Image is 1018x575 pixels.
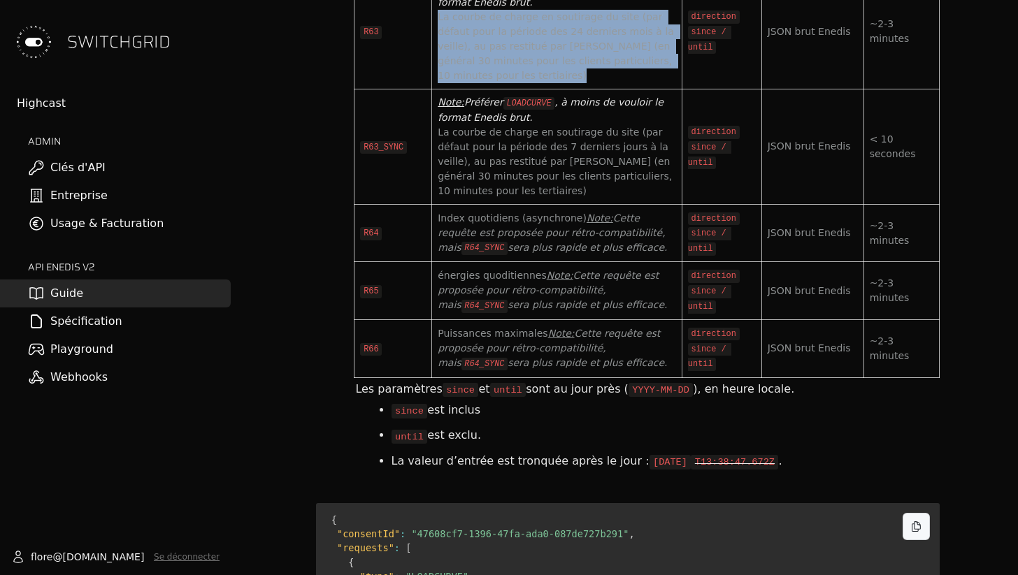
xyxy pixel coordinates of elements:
button: Se déconnecter [154,551,220,562]
span: Cette requête est proposée pour rétro-compatibilité, mais [438,270,662,310]
code: direction [688,270,740,283]
span: [ [406,542,411,553]
span: Note: [547,270,573,281]
code: since [392,404,428,418]
span: La courbe de charge en soutirage du site (par défaut pour la période des 7 derniers jours à la ve... [438,126,675,196]
div: Highcast [17,95,231,112]
span: JSON brut Enedis [768,26,851,37]
span: , [629,528,634,539]
code: until [490,383,526,397]
code: R64 [360,227,382,240]
em: , à moins de vouloir le format Enedis brut. [438,96,666,123]
code: direction [688,212,740,226]
span: La courbe de charge en soutirage du site (par défaut pour la période des 24 derniers mois à la ve... [438,11,677,81]
span: { [331,514,337,525]
code: T13:38:47.672Z [691,455,778,469]
span: Note: [548,328,575,339]
span: JSON brut Enedis [768,227,851,238]
code: R63 [360,26,382,39]
code: until [392,430,428,444]
span: flore [31,550,52,564]
code: YYYY-MM-DD [629,383,693,397]
span: Cette requête est proposée pour rétro-compatibilité, mais [438,212,668,253]
code: R64_SYNC [461,300,508,313]
li: est inclus [392,398,938,423]
span: JSON brut Enedis [768,140,851,152]
span: : [394,542,400,553]
div: Les paramètres et sont au jour près ( ), en heure locale. [354,379,940,476]
code: R64_SYNC [461,242,508,255]
code: R66 [360,343,382,356]
li: La valeur d’entrée est tronquée après le jour : . [392,449,938,474]
span: Note: [587,212,613,224]
code: since / until [688,227,731,256]
span: sera plus rapide et plus efficace. [508,242,667,253]
code: since / until [688,141,731,170]
span: { [348,557,354,568]
span: sera plus rapide et plus efficace. [508,357,667,368]
span: Puissances maximales [438,328,547,339]
span: [DOMAIN_NAME] [62,550,144,564]
span: Note: [438,96,464,108]
code: since / until [688,343,731,372]
code: since [443,383,479,397]
code: direction [688,328,740,341]
code: direction [688,126,740,139]
span: "requests" [337,542,394,553]
span: @ [52,550,62,564]
img: Switchgrid Logo [11,20,56,64]
span: "47608cf7-1396-47fa-ada0-087de727b291" [411,528,629,539]
span: JSON brut Enedis [768,342,851,354]
code: since / until [688,285,731,314]
span: ~2-3 minutes [870,277,910,303]
span: Cette requête est proposée pour rétro-compatibilité, mais [438,328,664,368]
span: Index quotidiens (asynchrone) [438,212,587,224]
span: : [400,528,406,539]
h2: API ENEDIS v2 [28,260,231,274]
span: < 10 secondes [870,133,916,159]
li: est exclu. [392,423,938,448]
span: énergies quoditiennes [438,270,547,281]
span: SWITCHGRID [67,31,171,53]
code: [DATE] [650,455,691,469]
code: direction [688,10,740,24]
span: JSON brut Enedis [768,285,851,296]
span: ~2-3 minutes [870,220,910,246]
code: since / until [688,26,731,54]
span: ~2-3 minutes [870,18,910,44]
span: ~2-3 minutes [870,335,910,361]
span: "consentId" [337,528,400,539]
code: R63_SYNC [360,141,407,154]
span: sera plus rapide et plus efficace. [508,299,667,310]
code: R65 [360,285,382,298]
code: LOADCURVE [503,97,555,110]
h2: ADMIN [28,134,231,148]
code: R64_SYNC [461,358,508,371]
em: Préférer [464,96,503,108]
